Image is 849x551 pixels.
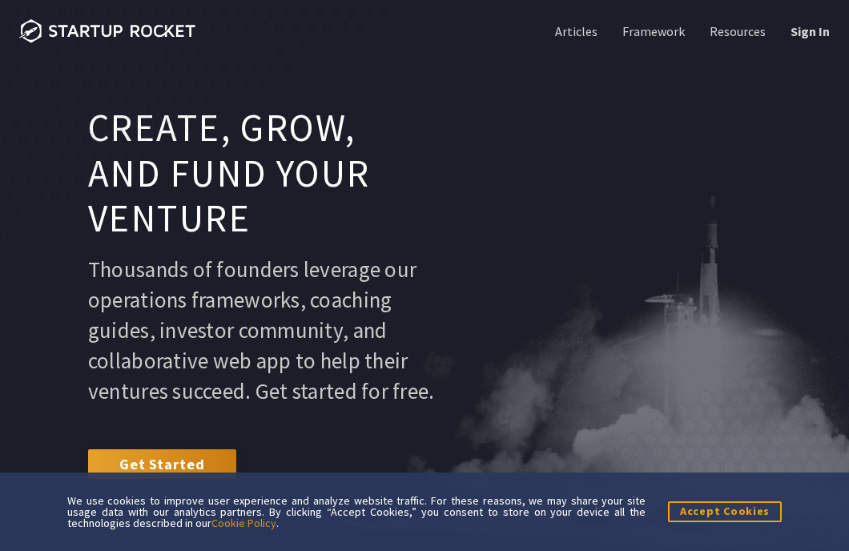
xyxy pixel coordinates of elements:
[88,449,236,478] a: Get Started
[619,22,685,40] a: Framework
[88,106,438,242] h1: Create, grow, and fund your venture
[552,22,598,40] a: Articles
[787,22,830,40] a: Sign In
[67,495,646,529] div: We use cookies to improve user experience and analyze website traffic. For these reasons, we may ...
[706,22,766,40] a: Resources
[88,254,438,406] p: Thousands of founders leverage our operations frameworks, coaching guides, investor community, an...
[668,501,782,521] button: Accept Cookies
[211,516,276,530] a: Cookie Policy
